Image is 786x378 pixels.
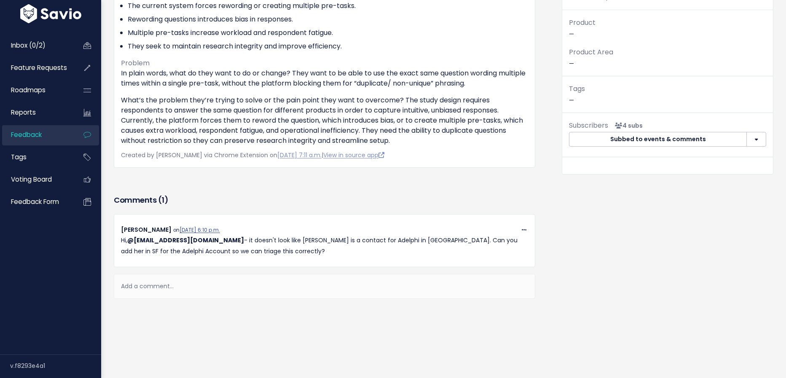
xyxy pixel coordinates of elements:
a: [DATE] 6:10 p.m. [180,227,220,233]
a: Feedback form [2,192,70,212]
a: [DATE] 7:11 a.m. [277,151,322,159]
span: Tags [569,84,585,94]
p: — [569,17,766,40]
span: Roadmaps [11,86,46,94]
div: v.f8293e4a1 [10,355,101,377]
p: What’s the problem they’re trying to solve or the pain point they want to overcome? The study des... [121,95,528,146]
a: Feedback [2,125,70,145]
span: Reports [11,108,36,117]
div: Add a comment... [114,274,535,299]
img: logo-white.9d6f32f41409.svg [18,4,83,23]
span: [PERSON_NAME] [121,225,172,234]
h3: Comments ( ) [114,194,535,206]
p: Hi, - it doesn't look like [PERSON_NAME] is a contact for Adelphi in [GEOGRAPHIC_DATA]. Can you a... [121,235,528,256]
a: Tags [2,147,70,167]
span: Feedback [11,130,42,139]
span: Migui Franco [127,236,244,244]
a: Reports [2,103,70,122]
p: — [569,46,766,69]
li: They seek to maintain research integrity and improve efficiency. [128,41,528,51]
a: View in source app [323,151,384,159]
a: Voting Board [2,170,70,189]
a: Inbox (0/2) [2,36,70,55]
span: Created by [PERSON_NAME] via Chrome Extension on | [121,151,384,159]
li: Multiple pre-tasks increase workload and respondent fatigue. [128,28,528,38]
button: Subbed to events & comments [569,132,747,147]
span: Product Area [569,47,613,57]
a: Roadmaps [2,80,70,100]
span: on [173,227,220,233]
span: Inbox (0/2) [11,41,46,50]
li: The current system forces rewording or creating multiple pre-tasks. [128,1,528,11]
span: Product [569,18,596,27]
li: Rewording questions introduces bias in responses. [128,14,528,24]
p: — [569,83,766,106]
p: In plain words, what do they want to do or change? They want to be able to use the exact same que... [121,68,528,88]
span: 1 [161,195,164,205]
span: Subscribers [569,121,608,130]
span: Feature Requests [11,63,67,72]
span: Problem [121,58,150,68]
span: Feedback form [11,197,59,206]
span: Voting Board [11,175,52,184]
span: <p><strong>Subscribers</strong><br><br> - Kelly Kendziorski<br> - Migui Franco<br> - Alexander De... [612,121,643,130]
a: Feature Requests [2,58,70,78]
span: Tags [11,153,27,161]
